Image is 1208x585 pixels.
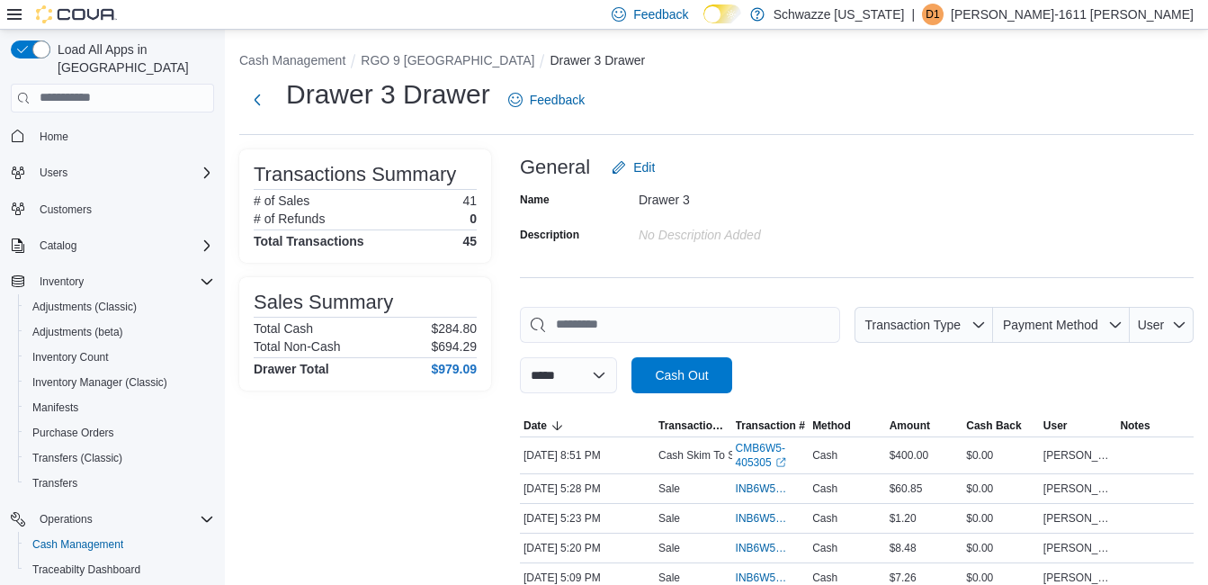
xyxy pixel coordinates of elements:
[658,511,680,526] p: Sale
[32,508,100,530] button: Operations
[254,211,325,226] h6: # of Refunds
[32,162,75,184] button: Users
[254,234,364,248] h4: Total Transactions
[1043,571,1114,585] span: [PERSON_NAME]-4057 [PERSON_NAME]
[736,481,788,496] span: INB6W5-3606190
[812,481,837,496] span: Cash
[18,532,221,557] button: Cash Management
[32,508,214,530] span: Operations
[520,193,550,207] label: Name
[32,325,123,339] span: Adjustments (beta)
[431,339,477,354] p: $694.29
[40,238,76,253] span: Catalog
[732,415,810,436] button: Transaction #
[239,82,275,118] button: Next
[254,292,393,313] h3: Sales Summary
[736,418,805,433] span: Transaction #
[25,321,214,343] span: Adjustments (beta)
[18,345,221,370] button: Inventory Count
[25,372,174,393] a: Inventory Manager (Classic)
[1040,415,1117,436] button: User
[812,541,837,555] span: Cash
[36,5,117,23] img: Cova
[736,441,806,470] a: CMB6W5-405305External link
[25,559,214,580] span: Traceabilty Dashboard
[962,445,1040,466] div: $0.00
[951,4,1194,25] p: [PERSON_NAME]-1611 [PERSON_NAME]
[32,426,114,440] span: Purchase Orders
[890,418,930,433] span: Amount
[736,511,788,526] span: INB6W5-3606169
[32,300,137,314] span: Adjustments (Classic)
[520,508,655,529] div: [DATE] 5:23 PM
[639,185,880,207] div: Drawer 3
[962,415,1040,436] button: Cash Back
[4,507,221,532] button: Operations
[520,307,840,343] input: This is a search bar. As you type, the results lower in the page will automatically filter.
[911,4,915,25] p: |
[239,51,1194,73] nav: An example of EuiBreadcrumbs
[812,511,837,526] span: Cash
[32,271,214,292] span: Inventory
[18,557,221,582] button: Traceabilty Dashboard
[809,415,886,436] button: Method
[655,415,732,436] button: Transaction Type
[550,53,645,67] button: Drawer 3 Drawer
[1043,481,1114,496] span: [PERSON_NAME]-4057 [PERSON_NAME]
[18,294,221,319] button: Adjustments (Classic)
[25,559,148,580] a: Traceabilty Dashboard
[1043,418,1068,433] span: User
[926,4,939,25] span: D1
[523,418,547,433] span: Date
[32,537,123,552] span: Cash Management
[18,395,221,420] button: Manifests
[431,362,477,376] h4: $979.09
[25,397,85,418] a: Manifests
[703,23,704,24] span: Dark Mode
[32,350,109,364] span: Inventory Count
[520,228,579,242] label: Description
[812,418,851,433] span: Method
[530,91,585,109] span: Feedback
[25,372,214,393] span: Inventory Manager (Classic)
[633,158,655,176] span: Edit
[32,451,122,465] span: Transfers (Classic)
[25,346,214,368] span: Inventory Count
[25,422,121,444] a: Purchase Orders
[962,537,1040,559] div: $0.00
[40,512,93,526] span: Operations
[4,196,221,222] button: Customers
[32,562,140,577] span: Traceabilty Dashboard
[966,418,1021,433] span: Cash Back
[890,481,923,496] span: $60.85
[520,537,655,559] div: [DATE] 5:20 PM
[520,157,590,178] h3: General
[655,366,708,384] span: Cash Out
[254,362,329,376] h4: Drawer Total
[658,571,680,585] p: Sale
[18,445,221,471] button: Transfers (Classic)
[639,220,880,242] div: No Description added
[774,4,905,25] p: Schwazze [US_STATE]
[4,269,221,294] button: Inventory
[812,571,837,585] span: Cash
[4,160,221,185] button: Users
[886,415,963,436] button: Amount
[32,476,77,490] span: Transfers
[25,346,116,368] a: Inventory Count
[993,307,1130,343] button: Payment Method
[32,126,76,148] a: Home
[1138,318,1165,332] span: User
[736,508,806,529] button: INB6W5-3606169
[890,448,928,463] span: $400.00
[25,422,214,444] span: Purchase Orders
[25,296,144,318] a: Adjustments (Classic)
[736,571,788,585] span: INB6W5-3606103
[254,321,313,336] h6: Total Cash
[658,481,680,496] p: Sale
[18,319,221,345] button: Adjustments (beta)
[4,233,221,258] button: Catalog
[1120,418,1150,433] span: Notes
[254,339,341,354] h6: Total Non-Cash
[4,123,221,149] button: Home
